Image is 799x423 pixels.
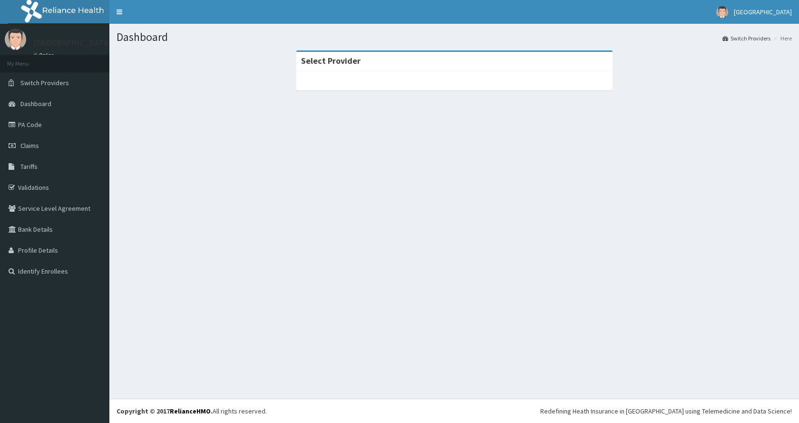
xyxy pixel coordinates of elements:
[117,407,213,415] strong: Copyright © 2017 .
[734,8,792,16] span: [GEOGRAPHIC_DATA]
[20,99,51,108] span: Dashboard
[170,407,211,415] a: RelianceHMO
[20,162,38,171] span: Tariffs
[20,79,69,87] span: Switch Providers
[771,34,792,42] li: Here
[301,55,361,66] strong: Select Provider
[540,406,792,416] div: Redefining Heath Insurance in [GEOGRAPHIC_DATA] using Telemedicine and Data Science!
[33,52,56,59] a: Online
[109,399,799,423] footer: All rights reserved.
[33,39,112,47] p: [GEOGRAPHIC_DATA]
[20,141,39,150] span: Claims
[716,6,728,18] img: User Image
[722,34,770,42] a: Switch Providers
[5,29,26,50] img: User Image
[117,31,792,43] h1: Dashboard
